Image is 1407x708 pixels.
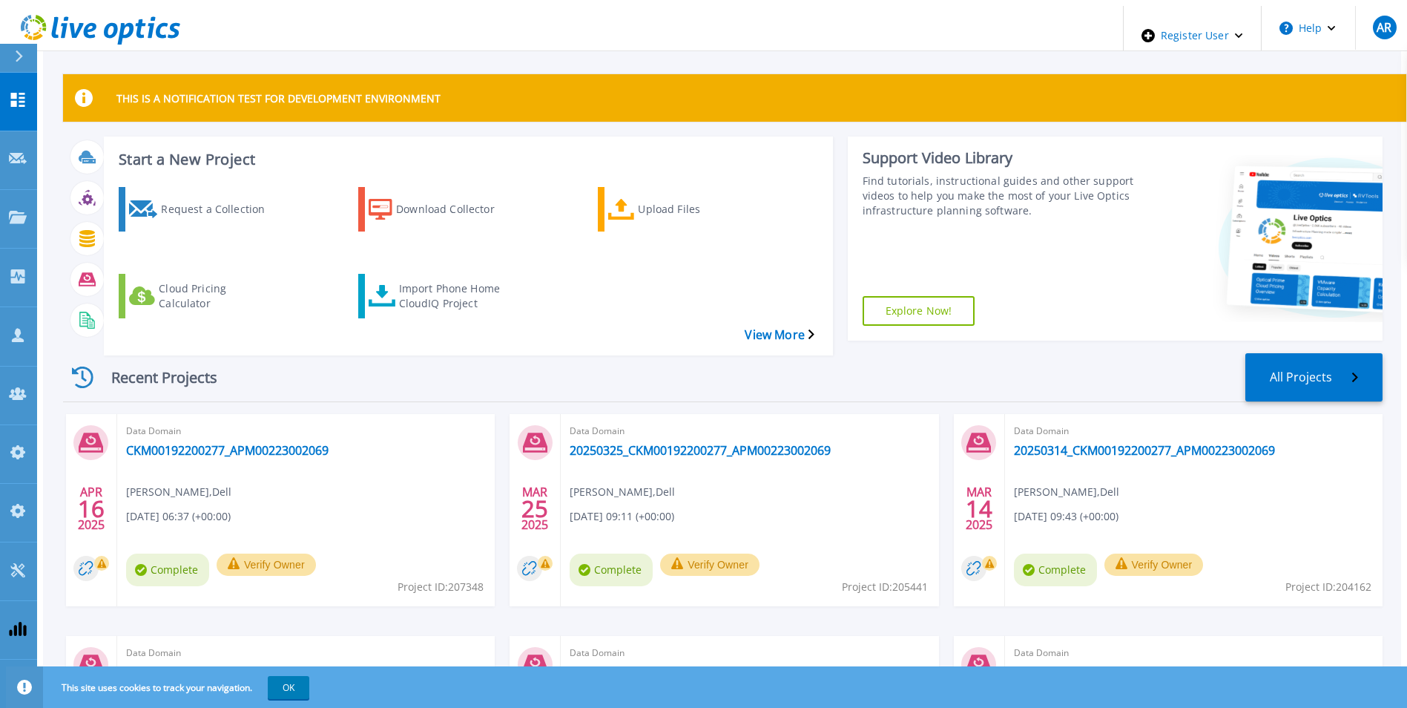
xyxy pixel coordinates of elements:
button: Help [1262,6,1354,50]
button: Verify Owner [217,554,316,576]
a: CKM00192200277_APM00223002069 [126,443,329,458]
span: Data Domain [126,645,486,661]
span: [DATE] 06:37 (+00:00) [126,508,231,525]
span: Data Domain [1014,423,1374,439]
span: Data Domain [570,423,929,439]
a: Upload Files [598,187,777,232]
div: Support Video Library [863,148,1135,168]
button: Verify Owner [1104,554,1204,576]
a: Download Collector [358,187,538,232]
a: 20250314_CKM00192200277_APM00223002069 [1014,443,1275,458]
span: Data Domain [126,423,486,439]
span: 25 [521,502,548,515]
span: Complete [1014,554,1097,586]
span: [DATE] 09:11 (+00:00) [570,508,674,525]
a: 20250313_CKM00192200277_APM00223002069 [570,665,831,680]
h3: Start a New Project [119,151,814,168]
span: 14 [966,502,992,515]
div: MAR 2025 [521,482,549,536]
span: [PERSON_NAME] , Dell [1014,484,1119,500]
div: Recent Projects [63,359,241,396]
div: APR 2025 [77,482,105,536]
a: View More [745,328,814,342]
div: Upload Files [638,191,757,228]
span: Complete [126,554,209,586]
div: Find tutorials, instructional guides and other support videos to help you make the most of your L... [863,174,1135,218]
span: Complete [570,554,653,586]
div: Register User [1124,6,1261,65]
a: 20250325_CKM00192200277_APM00223002069 [570,443,831,458]
button: Verify Owner [660,554,759,576]
div: Request a Collection [161,191,280,228]
span: 16 [78,502,105,515]
span: Project ID: 204162 [1285,579,1371,595]
a: 20250313_APM00203000028 [1014,665,1171,680]
div: MAR 2025 [965,482,993,536]
button: OK [268,676,309,699]
div: Import Phone Home CloudIQ Project [399,278,518,315]
a: Request a Collection [119,187,298,232]
span: This site uses cookies to track your navigation. [47,676,309,699]
span: Data Domain [570,645,929,661]
span: AR [1377,22,1391,33]
span: Project ID: 207348 [398,579,484,595]
span: Project ID: 205441 [842,579,928,595]
a: All Projects [1245,353,1383,401]
span: Data Domain [1014,645,1374,661]
span: [DATE] 09:43 (+00:00) [1014,508,1118,525]
div: Cloud Pricing Calculator [159,278,277,315]
p: THIS IS A NOTIFICATION TEST FOR DEVELOPMENT ENVIRONMENT [116,91,441,105]
a: Explore Now! [863,296,975,326]
span: [PERSON_NAME] , Dell [570,484,675,500]
span: [PERSON_NAME] , Dell [126,484,231,500]
div: Download Collector [396,191,515,228]
a: Cloud Pricing Calculator [119,274,298,318]
a: 20250313_CKM00192200277_APM00223002069 [126,665,387,680]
